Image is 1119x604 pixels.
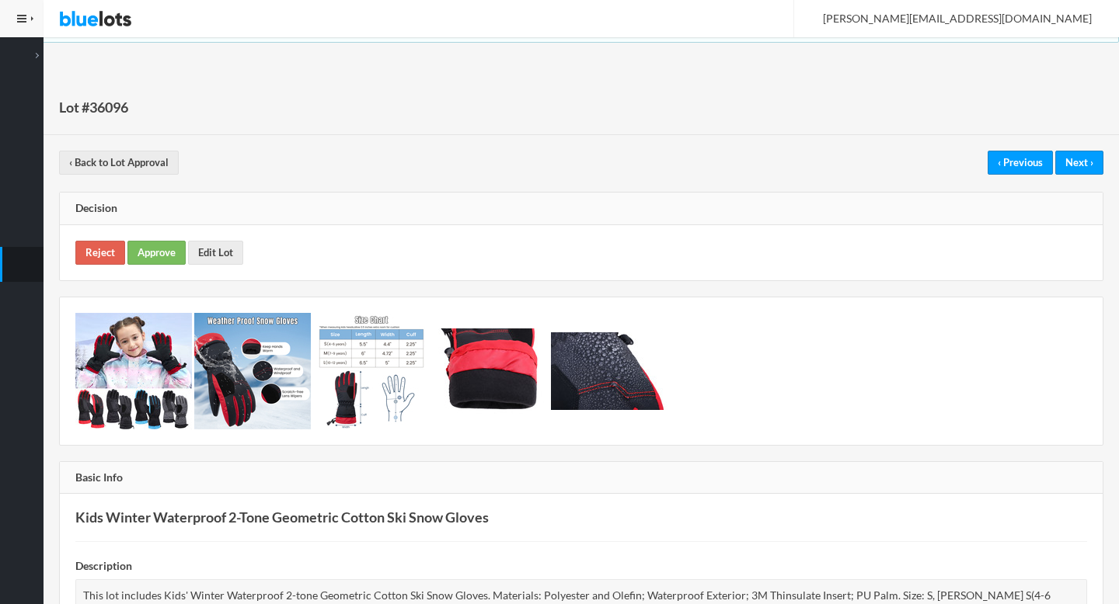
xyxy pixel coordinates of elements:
[75,313,192,429] img: 62301691-4d25-4a17-bed5-02c09102d9c3-1735193443.jpg
[194,313,311,429] img: 5e28df57-9caa-459f-8ce6-b9aef02c8c73-1735193444.jpg
[806,12,1092,25] span: [PERSON_NAME][EMAIL_ADDRESS][DOMAIN_NAME]
[188,241,243,265] a: Edit Lot
[313,313,430,429] img: 4adf69b4-7ccb-4652-96db-68c1fb6e5bb3-1735193445.jpg
[60,462,1103,495] div: Basic Info
[75,557,132,575] label: Description
[75,241,125,265] a: Reject
[988,151,1053,175] a: ‹ Previous
[59,151,179,175] a: ‹ Back to Lot Approval
[127,241,186,265] a: Approve
[60,193,1103,225] div: Decision
[75,509,1087,526] h3: Kids Winter Waterproof 2-Tone Geometric Cotton Ski Snow Gloves
[432,328,549,414] img: ed3c1d6a-bc60-4c8a-9a31-db48e29767e9-1735193445.jpg
[1055,151,1103,175] a: Next ›
[551,332,668,410] img: 262ccd1e-ac32-4f18-b4cc-8af822b02152-1735193446.jpg
[59,95,128,119] h1: Lot #36096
